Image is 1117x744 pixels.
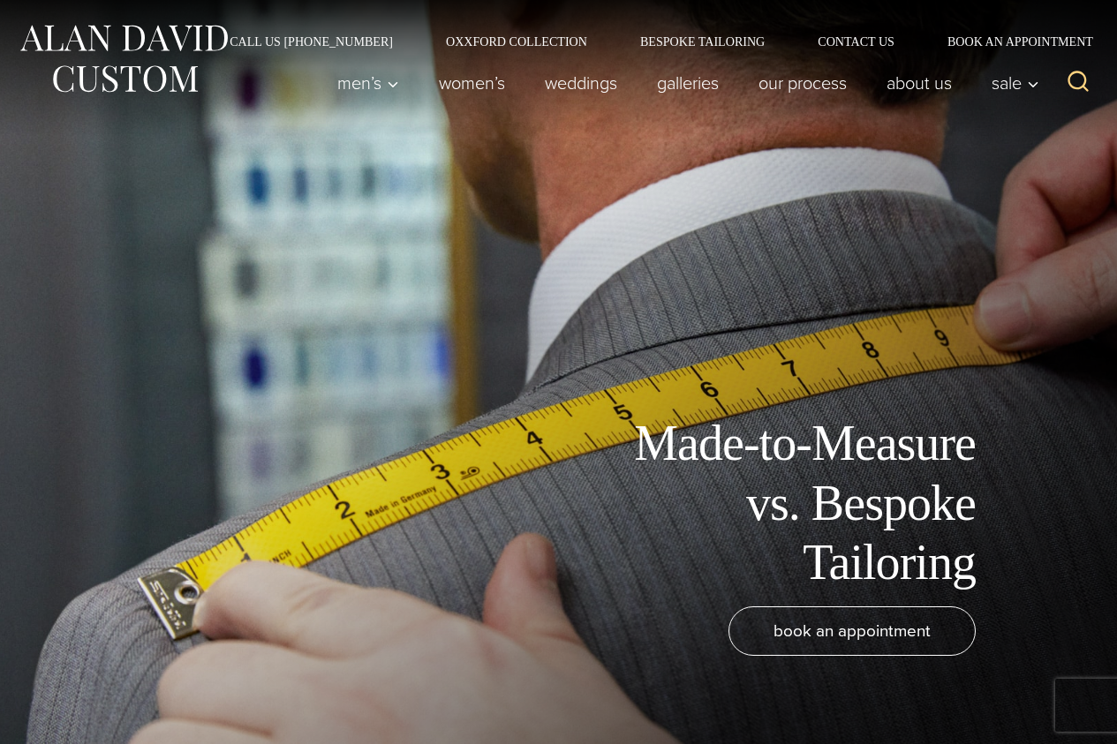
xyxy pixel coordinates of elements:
[419,65,525,101] a: Women’s
[614,35,791,48] a: Bespoke Tailoring
[739,65,867,101] a: Our Process
[992,74,1039,92] span: Sale
[578,414,976,592] h1: Made-to-Measure vs. Bespoke Tailoring
[525,65,638,101] a: weddings
[774,618,931,643] span: book an appointment
[18,19,230,98] img: Alan David Custom
[203,35,1099,48] nav: Secondary Navigation
[728,606,976,656] a: book an appointment
[318,65,1049,101] nav: Primary Navigation
[867,65,972,101] a: About Us
[419,35,614,48] a: Oxxford Collection
[203,35,419,48] a: Call Us [PHONE_NUMBER]
[337,74,399,92] span: Men’s
[1057,62,1099,104] button: View Search Form
[638,65,739,101] a: Galleries
[921,35,1099,48] a: Book an Appointment
[791,35,921,48] a: Contact Us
